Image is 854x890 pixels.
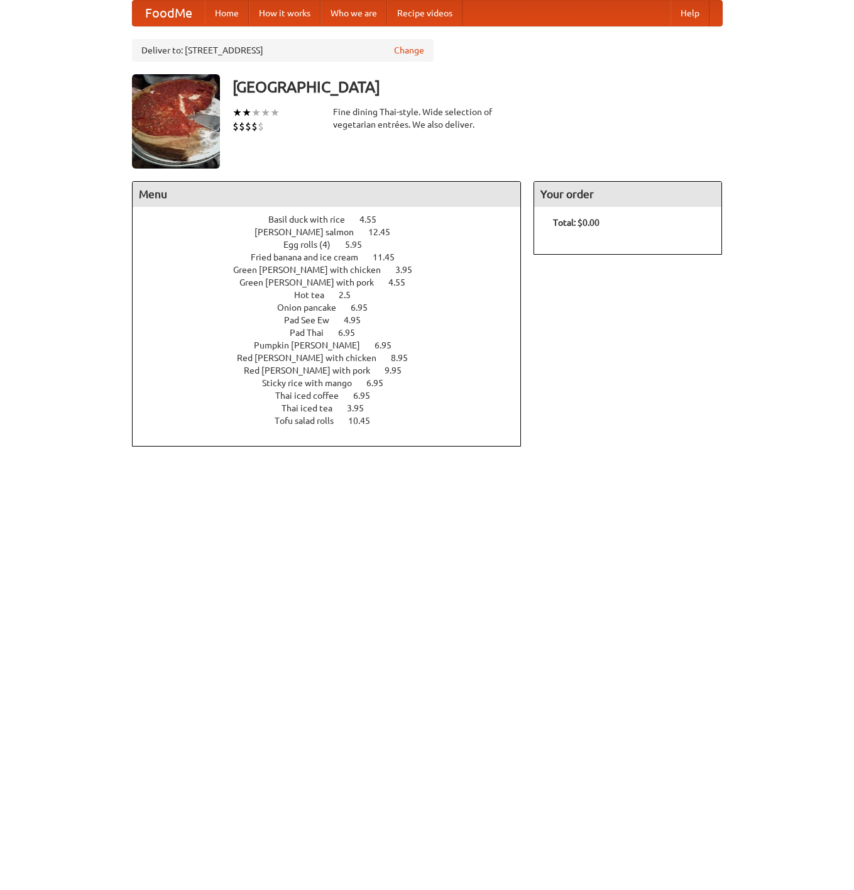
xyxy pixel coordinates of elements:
[320,1,387,26] a: Who we are
[251,106,261,120] li: ★
[237,353,389,363] span: Red [PERSON_NAME] with chicken
[373,252,407,262] span: 11.45
[133,1,205,26] a: FoodMe
[255,227,366,237] span: [PERSON_NAME] salmon
[270,106,280,120] li: ★
[339,290,363,300] span: 2.5
[233,106,242,120] li: ★
[239,277,386,287] span: Green [PERSON_NAME] with pork
[359,214,389,225] span: 4.55
[338,328,368,338] span: 6.95
[233,74,723,99] h3: [GEOGRAPHIC_DATA]
[347,403,376,413] span: 3.95
[344,315,373,325] span: 4.95
[277,303,391,313] a: Onion pancake 6.95
[290,328,378,338] a: Pad Thai 6.95
[268,214,358,225] span: Basil duck with rice
[132,39,434,62] div: Deliver to: [STREET_ADDRESS]
[242,106,251,120] li: ★
[133,182,521,207] h4: Menu
[283,240,343,250] span: Egg rolls (4)
[277,303,349,313] span: Onion pancake
[275,391,351,401] span: Thai iced coffee
[375,340,404,350] span: 6.95
[534,182,721,207] h4: Your order
[239,120,245,133] li: $
[268,214,400,225] a: Basil duck with rice 4.55
[233,265,435,275] a: Green [PERSON_NAME] with chicken 3.95
[282,403,345,413] span: Thai iced tea
[391,353,420,363] span: 8.95
[244,365,425,375] a: Red [PERSON_NAME] with pork 9.95
[368,227,403,237] span: 12.45
[245,120,251,133] li: $
[294,290,374,300] a: Hot tea 2.5
[388,277,418,287] span: 4.55
[237,353,431,363] a: Red [PERSON_NAME] with chicken 8.95
[205,1,249,26] a: Home
[244,365,383,375] span: Red [PERSON_NAME] with pork
[333,106,522,131] div: Fine dining Thai-style. Wide selection of vegetarian entrées. We also deliver.
[394,44,424,57] a: Change
[262,378,364,388] span: Sticky rice with mango
[251,252,418,262] a: Fried banana and ice cream 11.45
[282,403,387,413] a: Thai iced tea 3.95
[284,315,384,325] a: Pad See Ew 4.95
[284,315,342,325] span: Pad See Ew
[671,1,709,26] a: Help
[348,416,383,426] span: 10.45
[553,218,599,228] b: Total: $0.00
[132,74,220,169] img: angular.jpg
[261,106,270,120] li: ★
[290,328,336,338] span: Pad Thai
[353,391,383,401] span: 6.95
[395,265,425,275] span: 3.95
[385,365,414,375] span: 9.95
[262,378,407,388] a: Sticky rice with mango 6.95
[283,240,385,250] a: Egg rolls (4) 5.95
[275,416,393,426] a: Tofu salad rolls 10.45
[233,265,393,275] span: Green [PERSON_NAME] with chicken
[255,227,413,237] a: [PERSON_NAME] salmon 12.45
[239,277,429,287] a: Green [PERSON_NAME] with pork 4.55
[258,120,264,133] li: $
[294,290,337,300] span: Hot tea
[254,340,373,350] span: Pumpkin [PERSON_NAME]
[387,1,463,26] a: Recipe videos
[254,340,415,350] a: Pumpkin [PERSON_NAME] 6.95
[251,120,258,133] li: $
[251,252,371,262] span: Fried banana and ice cream
[351,303,380,313] span: 6.95
[366,378,396,388] span: 6.95
[249,1,320,26] a: How it works
[275,391,393,401] a: Thai iced coffee 6.95
[345,240,375,250] span: 5.95
[233,120,239,133] li: $
[275,416,346,426] span: Tofu salad rolls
